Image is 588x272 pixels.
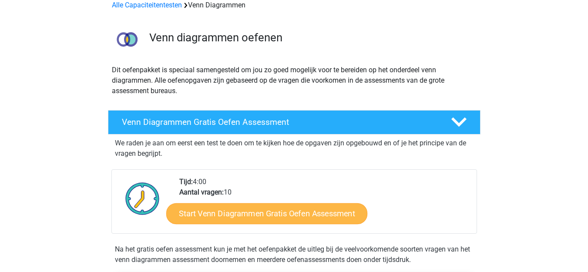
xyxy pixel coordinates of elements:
[115,138,474,159] p: We raden je aan om eerst een test te doen om te kijken hoe de opgaven zijn opgebouwd en of je het...
[112,1,182,9] a: Alle Capaciteitentesten
[179,188,224,196] b: Aantal vragen:
[149,31,474,44] h3: Venn diagrammen oefenen
[166,203,367,224] a: Start Venn Diagrammen Gratis Oefen Assessment
[108,21,145,58] img: venn diagrammen
[179,178,193,186] b: Tijd:
[111,244,477,265] div: Na het gratis oefen assessment kun je met het oefenpakket de uitleg bij de veelvoorkomende soorte...
[121,177,165,220] img: Klok
[112,65,477,96] p: Dit oefenpakket is speciaal samengesteld om jou zo goed mogelijk voor te bereiden op het onderdee...
[122,117,437,127] h4: Venn Diagrammen Gratis Oefen Assessment
[173,177,476,233] div: 4:00 10
[104,110,484,134] a: Venn Diagrammen Gratis Oefen Assessment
